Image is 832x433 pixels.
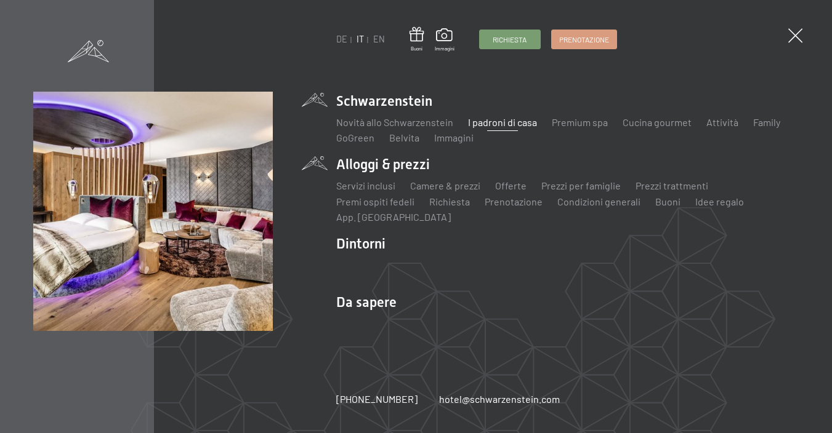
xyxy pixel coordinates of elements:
[559,34,609,45] span: Prenotazione
[439,392,560,406] a: hotel@schwarzenstein.com
[480,30,540,49] a: Richiesta
[389,132,419,143] a: Belvita
[557,196,640,207] a: Condizioni generali
[429,196,470,207] a: Richiesta
[336,180,395,191] a: Servizi inclusi
[410,46,424,52] span: Buoni
[623,116,692,128] a: Cucina gourmet
[357,34,364,44] a: IT
[655,196,681,207] a: Buoni
[636,180,708,191] a: Prezzi trattmenti
[336,392,418,406] a: [PHONE_NUMBER]
[336,211,451,223] a: App. [GEOGRAPHIC_DATA]
[336,116,453,128] a: Novità allo Schwarzenstein
[485,196,543,207] a: Prenotazione
[435,46,454,52] span: Immagini
[336,393,418,405] span: [PHONE_NUMBER]
[495,180,527,191] a: Offerte
[336,196,414,207] a: Premi ospiti fedeli
[541,180,621,191] a: Prezzi per famiglie
[552,116,608,128] a: Premium spa
[435,28,454,52] a: Immagini
[706,116,738,128] a: Attività
[336,34,347,44] a: DE
[493,34,527,45] span: Richiesta
[336,132,374,143] a: GoGreen
[373,34,385,44] a: EN
[468,116,537,128] a: I padroni di casa
[434,132,474,143] a: Immagini
[410,180,480,191] a: Camere & prezzi
[410,27,424,52] a: Buoni
[552,30,616,49] a: Prenotazione
[753,116,780,128] a: Family
[695,196,744,207] a: Idee regalo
